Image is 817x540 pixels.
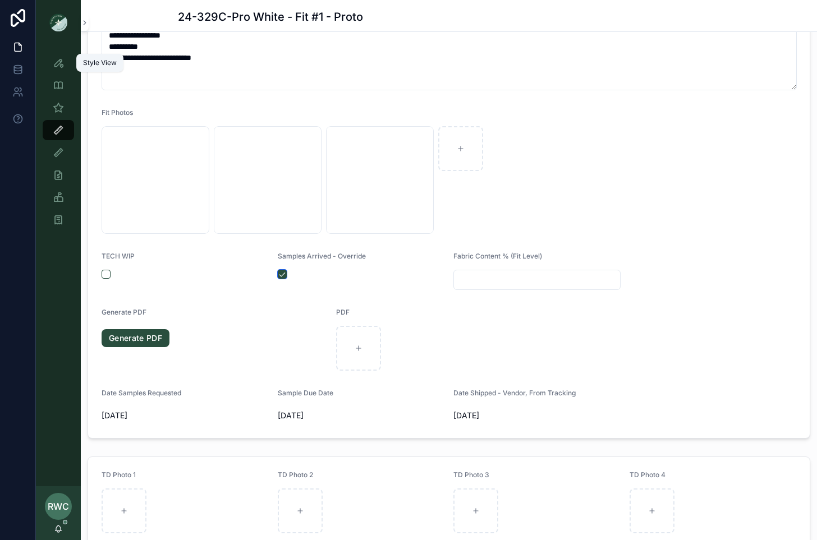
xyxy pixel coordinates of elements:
span: Date Samples Requested [102,389,181,397]
a: Generate PDF [102,329,169,347]
span: TD Photo 2 [278,470,313,479]
span: PDF [336,308,350,316]
span: [DATE] [278,410,445,421]
span: TD Photo 4 [630,470,665,479]
span: [DATE] [102,410,269,421]
span: TD Photo 1 [102,470,136,479]
span: TD Photo 3 [453,470,489,479]
span: Fabric Content % (Fit Level) [453,252,542,260]
span: Fit Photos [102,108,133,117]
img: App logo [49,13,67,31]
h1: 24-329C-Pro White - Fit #1 - Proto [178,9,363,25]
span: Sample Due Date [278,389,333,397]
span: TECH WIP [102,252,135,260]
span: Generate PDF [102,308,146,316]
div: scrollable content [36,45,81,244]
span: Date Shipped - Vendor, From Tracking [453,389,576,397]
div: Style View [83,58,117,67]
span: Samples Arrived - Override [278,252,366,260]
span: RWC [48,500,69,513]
span: [DATE] [453,410,621,421]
